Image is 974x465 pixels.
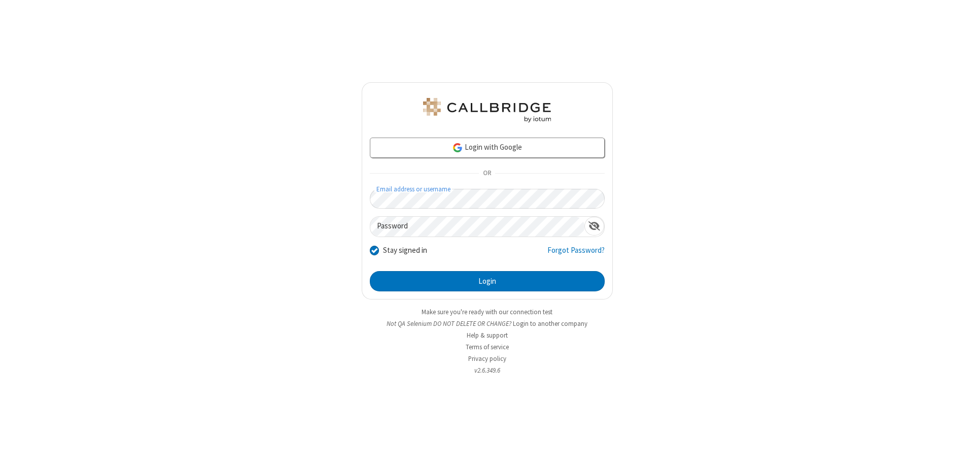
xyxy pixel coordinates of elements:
a: Forgot Password? [547,245,605,264]
span: OR [479,167,495,181]
input: Password [370,217,584,237]
button: Login to another company [513,319,587,328]
li: v2.6.349.6 [362,366,613,375]
label: Stay signed in [383,245,427,256]
a: Login with Google [370,138,605,158]
a: Make sure you're ready with our connection test [422,308,552,316]
a: Privacy policy [468,354,506,363]
input: Email address or username [370,189,605,209]
a: Terms of service [466,343,509,351]
img: google-icon.png [452,142,463,153]
a: Help & support [467,331,508,340]
img: QA Selenium DO NOT DELETE OR CHANGE [421,98,553,122]
div: Show password [584,217,604,236]
li: Not QA Selenium DO NOT DELETE OR CHANGE? [362,319,613,328]
button: Login [370,271,605,291]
